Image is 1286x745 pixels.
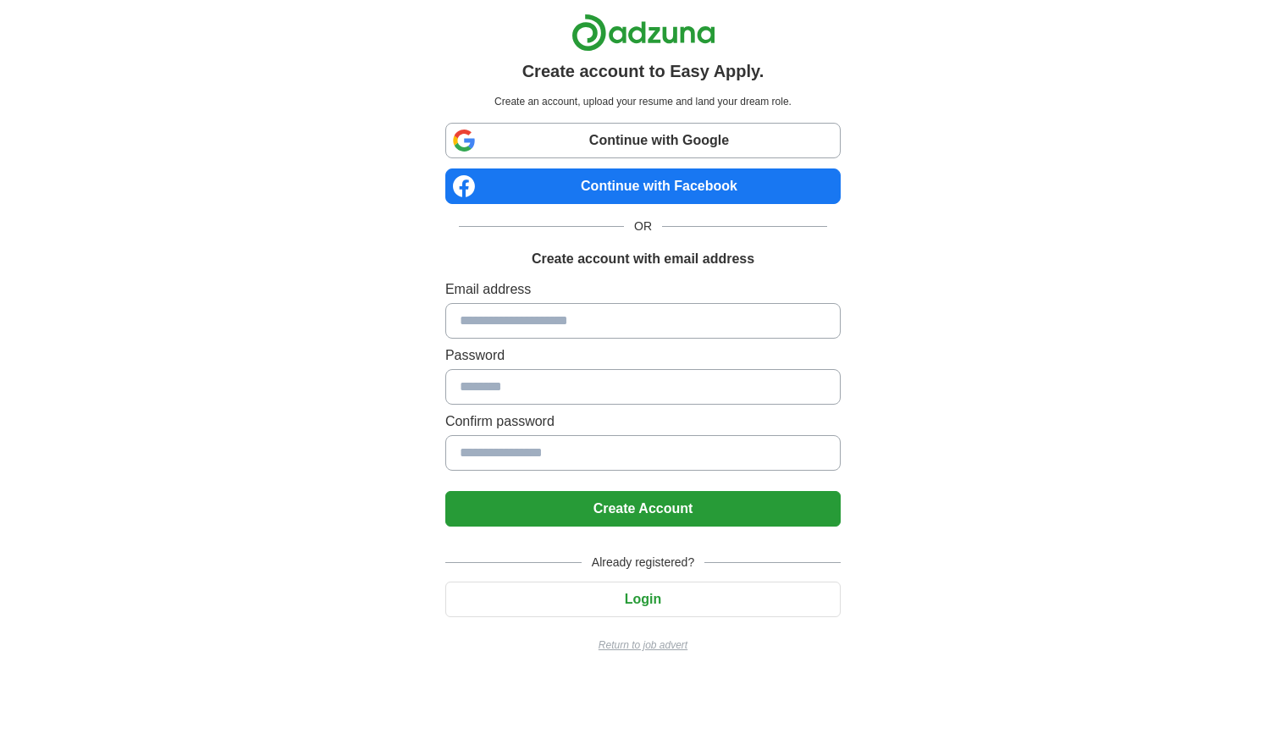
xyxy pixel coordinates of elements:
h1: Create account to Easy Apply. [522,58,764,84]
a: Continue with Google [445,123,841,158]
span: OR [624,218,662,235]
a: Return to job advert [445,637,841,653]
label: Confirm password [445,411,841,432]
img: Adzuna logo [571,14,715,52]
a: Continue with Facebook [445,168,841,204]
button: Create Account [445,491,841,527]
label: Password [445,345,841,366]
button: Login [445,582,841,617]
p: Create an account, upload your resume and land your dream role. [449,94,837,109]
span: Already registered? [582,554,704,571]
label: Email address [445,279,841,300]
h1: Create account with email address [532,249,754,269]
a: Login [445,592,841,606]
